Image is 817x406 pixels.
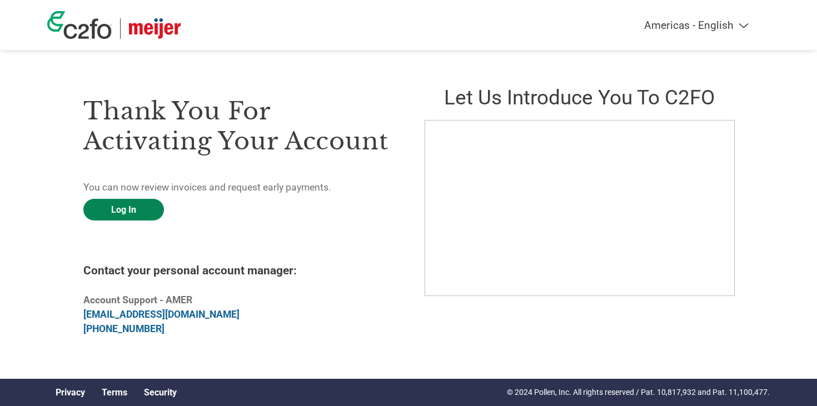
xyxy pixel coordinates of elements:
[83,180,392,194] p: You can now review invoices and request early payments.
[56,387,85,398] a: Privacy
[144,387,177,398] a: Security
[83,96,392,156] h3: Thank you for activating your account
[83,264,392,277] h4: Contact your personal account manager:
[83,199,164,220] a: Log In
[425,120,735,296] iframe: C2FO Introduction Video
[83,309,240,320] a: [EMAIL_ADDRESS][DOMAIN_NAME]
[83,323,165,334] a: [PHONE_NUMBER]
[507,387,770,398] p: © 2024 Pollen, Inc. All rights reserved / Pat. 10,817,932 and Pat. 11,100,477.
[47,11,112,39] img: c2fo logo
[102,387,127,398] a: Terms
[425,86,734,109] h2: Let us introduce you to C2FO
[129,18,181,39] img: Meijer
[83,294,192,305] b: Account Support - AMER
